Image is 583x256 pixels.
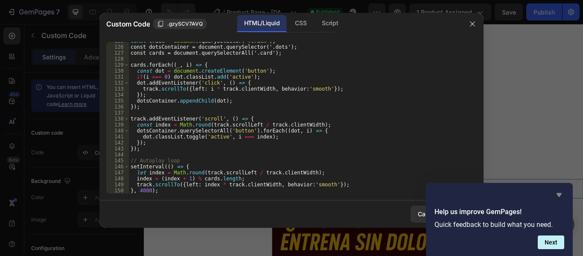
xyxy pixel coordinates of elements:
p: Quick feedback to build what you need. [434,221,564,229]
div: 147 [106,170,129,176]
div: HTML/Liquid [237,15,286,32]
div: 138 [106,116,129,122]
div: Cancel [418,209,437,218]
button: .gzySCV7AVQ [153,19,207,29]
div: 140 [106,128,129,134]
button: Cancel [411,206,445,223]
div: 146 [106,164,129,170]
div: 126 [106,44,129,50]
div: 133 [106,86,129,92]
div: 145 [106,158,129,164]
button: Next question [538,235,564,249]
div: 150 [106,188,129,194]
div: CSS [288,15,313,32]
div: Script [315,15,345,32]
button: Hide survey [554,190,564,200]
div: 131 [106,74,129,80]
div: 148 [106,176,129,182]
div: 137 [106,110,129,116]
div: 130 [106,68,129,74]
div: 132 [106,80,129,86]
div: 129 [106,62,129,68]
div: 128 [106,56,129,62]
div: Help us improve GemPages! [434,190,564,249]
span: Custom Code [106,19,150,29]
div: 141 [106,134,129,140]
div: 136 [106,104,129,110]
span: .gzySCV7AVQ [167,20,203,28]
div: 142 [106,140,129,146]
div: Custom Code [11,169,47,177]
div: 135 [106,98,129,104]
div: 134 [106,92,129,98]
div: 139 [106,122,129,128]
div: 143 [106,146,129,152]
div: 144 [106,152,129,158]
h2: Help us improve GemPages! [434,207,564,217]
div: 127 [106,50,129,56]
div: 149 [106,182,129,188]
